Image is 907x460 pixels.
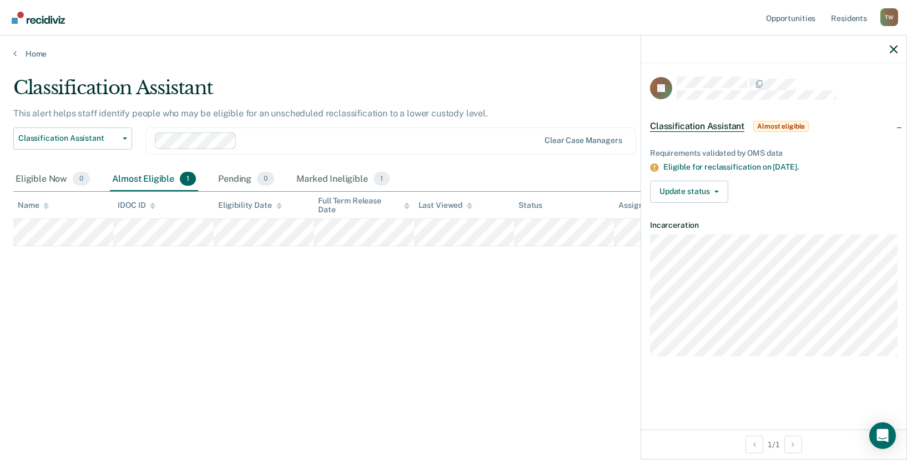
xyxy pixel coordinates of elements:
[545,136,622,145] div: Clear case managers
[650,121,744,132] span: Classification Assistant
[419,201,472,210] div: Last Viewed
[13,167,92,192] div: Eligible Now
[374,172,390,186] span: 1
[13,76,694,108] div: Classification Assistant
[650,149,898,158] div: Requirements validated by OMS data
[318,196,409,215] div: Full Term Release Date
[13,49,894,59] a: Home
[180,172,196,186] span: 1
[518,201,542,210] div: Status
[650,221,898,230] dt: Incarceration
[650,181,728,203] button: Update status
[294,167,392,192] div: Marked Ineligible
[869,422,896,449] div: Open Intercom Messenger
[73,172,90,186] span: 0
[12,12,65,24] img: Recidiviz
[663,162,898,172] div: Eligible for reclassification on [DATE].
[110,167,198,192] div: Almost Eligible
[18,201,49,210] div: Name
[13,108,488,119] p: This alert helps staff identify people who may be eligible for an unscheduled reclassification to...
[880,8,898,26] button: Profile dropdown button
[218,201,282,210] div: Eligibility Date
[118,201,155,210] div: IDOC ID
[641,430,906,459] div: 1 / 1
[257,172,274,186] span: 0
[641,109,906,144] div: Classification AssistantAlmost eligible
[784,436,802,453] button: Next Opportunity
[880,8,898,26] div: T W
[618,201,671,210] div: Assigned to
[216,167,276,192] div: Pending
[18,134,118,143] span: Classification Assistant
[745,436,763,453] button: Previous Opportunity
[753,121,809,132] span: Almost eligible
